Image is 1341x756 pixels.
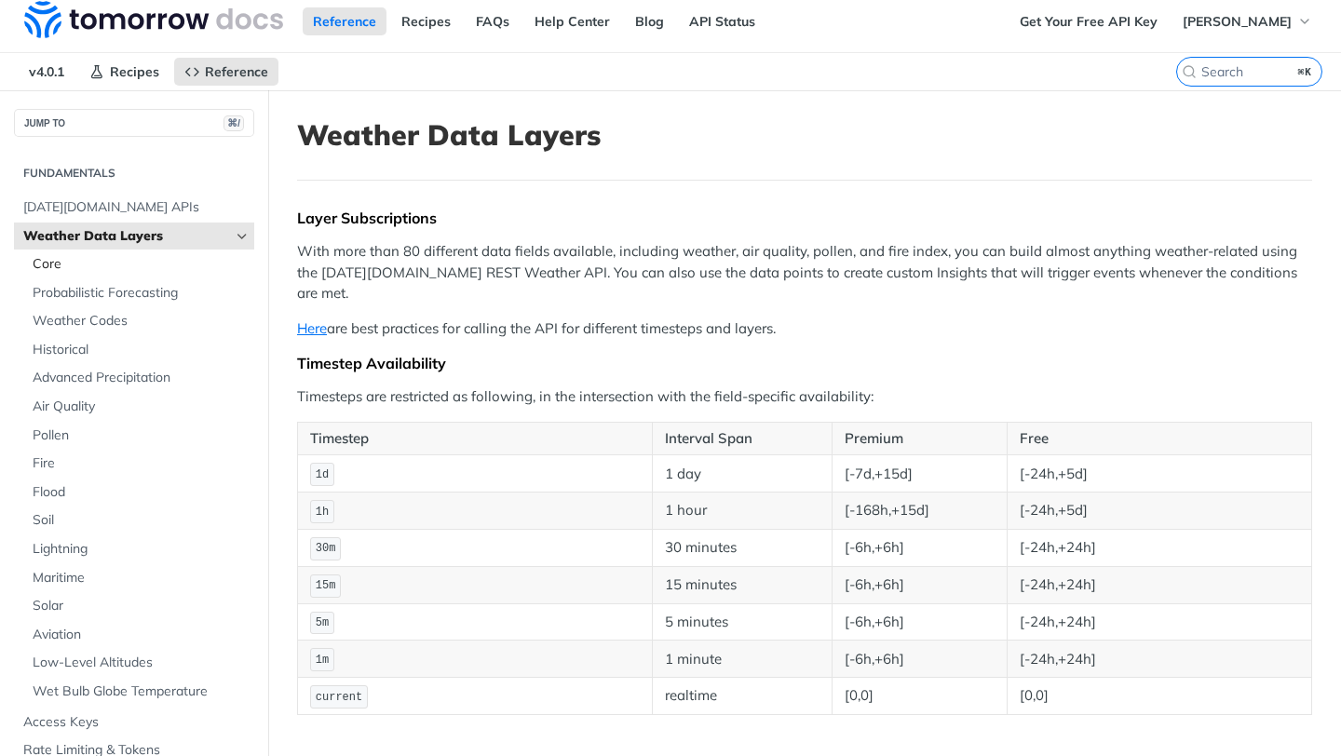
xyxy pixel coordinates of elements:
[33,597,250,615] span: Solar
[298,422,653,455] th: Timestep
[19,58,74,86] span: v4.0.1
[316,506,329,519] span: 1h
[14,223,254,250] a: Weather Data LayersHide subpages for Weather Data Layers
[625,7,674,35] a: Blog
[297,319,327,337] a: Here
[1008,603,1312,641] td: [-24h,+24h]
[1008,422,1312,455] th: Free
[833,493,1008,530] td: [-168h,+15d]
[33,654,250,672] span: Low-Level Altitudes
[23,649,254,677] a: Low-Level Altitudes
[1008,530,1312,567] td: [-24h,+24h]
[466,7,520,35] a: FAQs
[33,511,250,530] span: Soil
[33,483,250,502] span: Flood
[833,678,1008,715] td: [0,0]
[33,426,250,445] span: Pollen
[235,229,250,244] button: Hide subpages for Weather Data Layers
[23,450,254,478] a: Fire
[653,641,833,678] td: 1 minute
[23,307,254,335] a: Weather Codes
[33,540,250,559] span: Lightning
[14,709,254,736] a: Access Keys
[391,7,461,35] a: Recipes
[23,479,254,506] a: Flood
[297,209,1312,227] div: Layer Subscriptions
[297,354,1312,372] div: Timestep Availability
[653,493,833,530] td: 1 hour
[33,626,250,644] span: Aviation
[1183,13,1292,30] span: [PERSON_NAME]
[33,682,250,701] span: Wet Bulb Globe Temperature
[1008,641,1312,678] td: [-24h,+24h]
[316,468,329,481] span: 1d
[1294,62,1317,81] kbd: ⌘K
[14,194,254,222] a: [DATE][DOMAIN_NAME] APIs
[1009,7,1168,35] a: Get Your Free API Key
[316,691,362,704] span: current
[297,118,1312,152] h1: Weather Data Layers
[653,422,833,455] th: Interval Span
[1008,566,1312,603] td: [-24h,+24h]
[33,569,250,587] span: Maritime
[653,530,833,567] td: 30 minutes
[524,7,620,35] a: Help Center
[23,535,254,563] a: Lightning
[33,341,250,359] span: Historical
[679,7,765,35] a: API Status
[1008,493,1312,530] td: [-24h,+5d]
[833,455,1008,493] td: [-7d,+15d]
[653,566,833,603] td: 15 minutes
[23,364,254,392] a: Advanced Precipitation
[1172,7,1322,35] button: [PERSON_NAME]
[1008,678,1312,715] td: [0,0]
[297,386,1312,408] p: Timesteps are restricted as following, in the intersection with the field-specific availability:
[23,250,254,278] a: Core
[316,579,336,592] span: 15m
[23,621,254,649] a: Aviation
[316,654,329,667] span: 1m
[833,530,1008,567] td: [-6h,+6h]
[33,398,250,416] span: Air Quality
[297,318,1312,340] p: are best practices for calling the API for different timesteps and layers.
[23,564,254,592] a: Maritime
[833,422,1008,455] th: Premium
[653,455,833,493] td: 1 day
[23,227,230,246] span: Weather Data Layers
[303,7,386,35] a: Reference
[23,336,254,364] a: Historical
[23,422,254,450] a: Pollen
[297,241,1312,304] p: With more than 80 different data fields available, including weather, air quality, pollen, and fi...
[653,678,833,715] td: realtime
[833,603,1008,641] td: [-6h,+6h]
[316,616,329,629] span: 5m
[23,279,254,307] a: Probabilistic Forecasting
[23,393,254,421] a: Air Quality
[205,63,268,80] span: Reference
[223,115,244,131] span: ⌘/
[33,284,250,303] span: Probabilistic Forecasting
[23,506,254,534] a: Soil
[23,198,250,217] span: [DATE][DOMAIN_NAME] APIs
[653,603,833,641] td: 5 minutes
[79,58,169,86] a: Recipes
[33,454,250,473] span: Fire
[14,165,254,182] h2: Fundamentals
[110,63,159,80] span: Recipes
[24,1,283,38] img: Tomorrow.io Weather API Docs
[833,641,1008,678] td: [-6h,+6h]
[316,542,336,555] span: 30m
[33,369,250,387] span: Advanced Precipitation
[23,592,254,620] a: Solar
[1008,455,1312,493] td: [-24h,+5d]
[33,312,250,331] span: Weather Codes
[33,255,250,274] span: Core
[174,58,278,86] a: Reference
[1182,64,1197,79] svg: Search
[833,566,1008,603] td: [-6h,+6h]
[23,678,254,706] a: Wet Bulb Globe Temperature
[23,713,250,732] span: Access Keys
[14,109,254,137] button: JUMP TO⌘/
